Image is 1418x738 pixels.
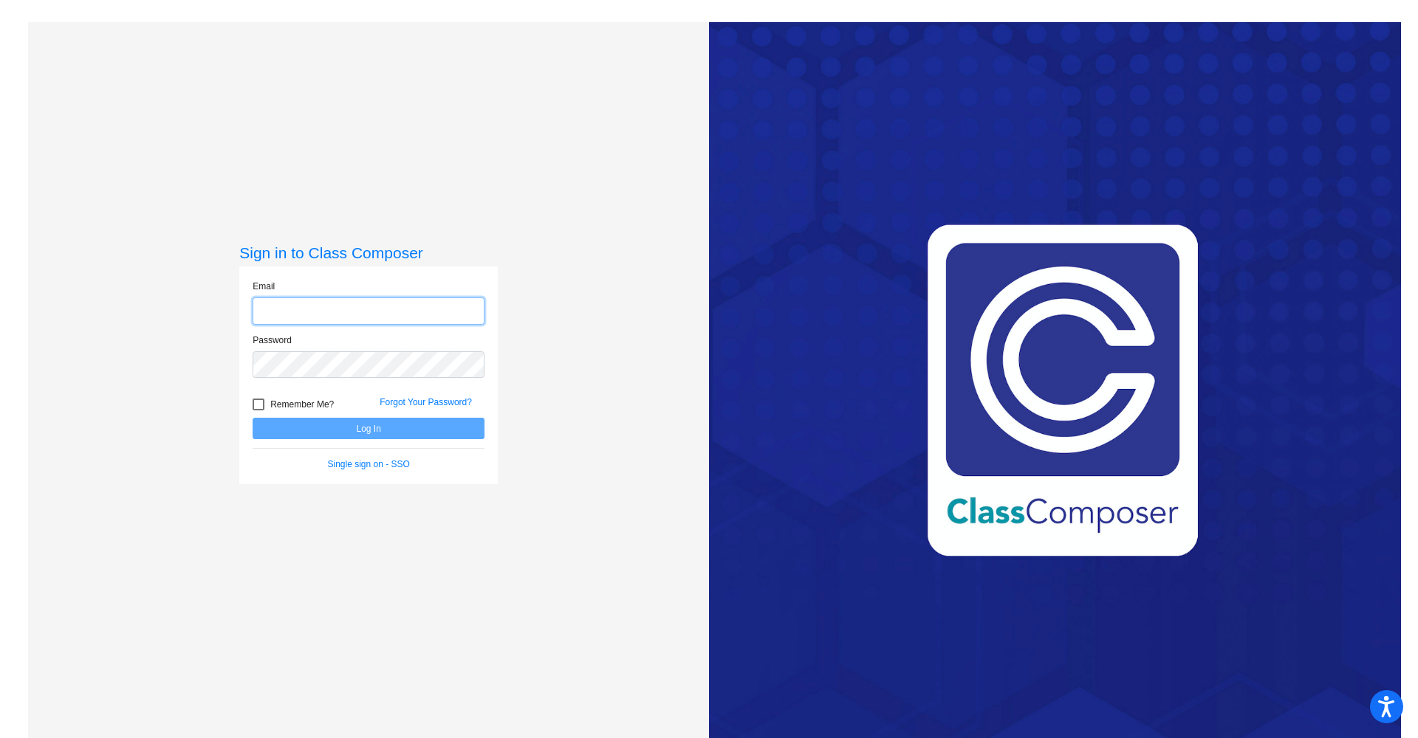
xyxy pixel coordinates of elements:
h3: Sign in to Class Composer [239,244,498,262]
label: Password [253,334,292,347]
label: Email [253,280,275,293]
span: Remember Me? [270,396,334,413]
button: Log In [253,418,484,439]
a: Forgot Your Password? [380,397,472,407]
a: Single sign on - SSO [328,459,410,469]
